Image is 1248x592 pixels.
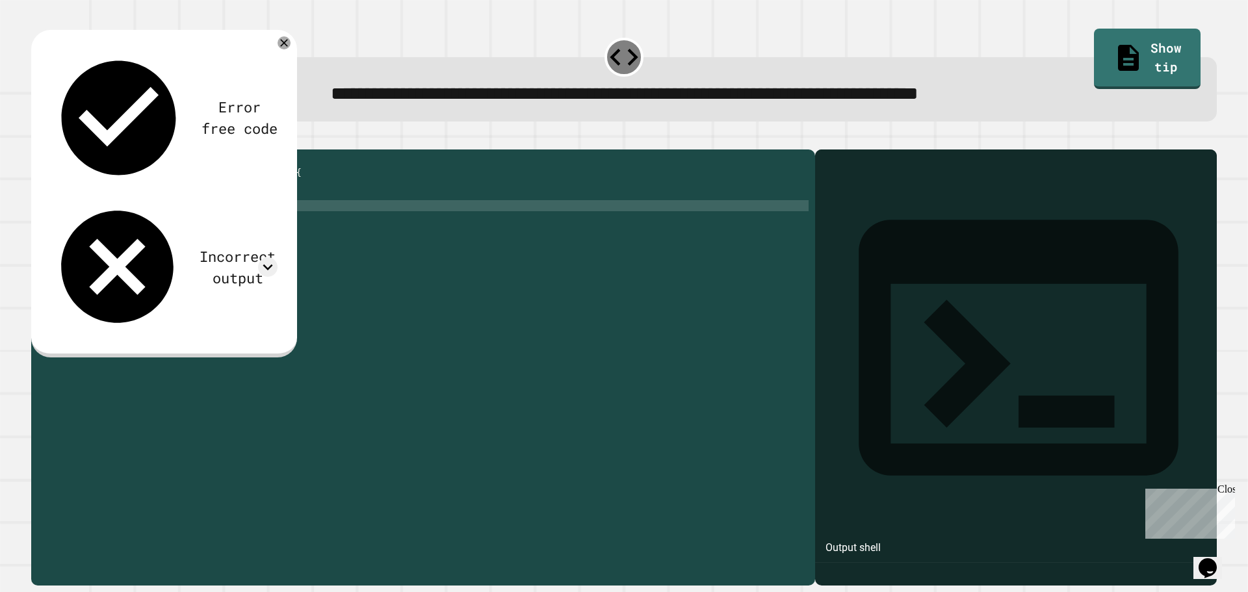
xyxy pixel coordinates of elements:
[1140,483,1235,539] iframe: chat widget
[1193,540,1235,579] iframe: chat widget
[201,96,278,139] div: Error free code
[5,5,90,83] div: Chat with us now!Close
[198,246,278,289] div: Incorrect output
[1094,29,1200,88] a: Show tip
